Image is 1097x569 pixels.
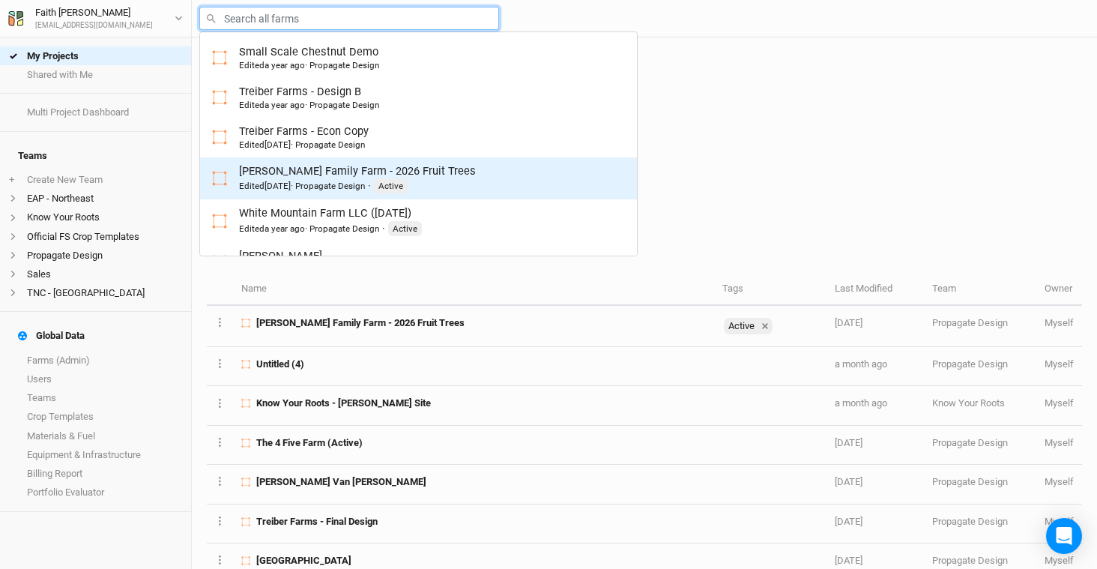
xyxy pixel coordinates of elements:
div: menu-options [199,31,638,256]
span: Treiber Farms - Final Design [256,515,378,529]
a: Rudolph Family Farm - 2026 Fruit Trees [200,157,637,200]
td: Propagate Design [924,505,1036,544]
span: faith@propagateag.com [1045,358,1074,370]
span: faith@propagateag.com [1045,516,1074,527]
button: Faith [PERSON_NAME][EMAIL_ADDRESS][DOMAIN_NAME] [7,4,184,31]
a: Treiber Farms - Design B [200,78,637,118]
a: Treiber Farms - Econ Copy [200,118,637,157]
span: Jul 12, 2024 1:32 PM [265,223,305,234]
a: Treiber Farms - Econ CopyEdited[DATE]· Propagate Design [212,124,625,151]
div: · Propagate Design [239,99,379,111]
span: faith@propagateag.com [1045,317,1074,328]
a: Fred Heron [200,242,637,282]
th: Tags [714,274,826,306]
span: Featherbed Lane Farm [256,554,351,568]
a: [PERSON_NAME] Family Farm - 2026 Fruit TreesEdited[DATE]· Propagate Design·Active [212,163,625,194]
a: Small Scale Chestnut Demo [200,38,637,78]
td: Propagate Design [924,426,1036,465]
td: Know Your Roots [924,386,1036,425]
span: Oct 6, 2025 10:57 AM [835,317,862,328]
div: · Propagate Design [239,59,379,71]
span: faith@propagateag.com [1045,397,1074,409]
div: White Mountain Farm LLC ([DATE]) [239,205,422,236]
td: Propagate Design [924,306,1036,347]
span: Sep 30, 2024 11:39 AM [265,100,305,110]
span: Rebecca Van de Sande [256,475,426,489]
div: Open Intercom Messenger [1046,518,1082,554]
span: Edited [239,139,291,150]
th: Team [924,274,1036,306]
span: Edited [239,181,291,191]
div: Treiber Farms - Econ Copy [239,124,369,151]
span: Feb 24, 2025 10:48 AM [835,516,862,527]
div: Treiber Farms - Design B [239,84,379,112]
div: Faith [PERSON_NAME] [35,5,153,20]
span: · [368,178,371,193]
a: Treiber Farms - Design BEditeda year ago· Propagate Design [212,84,625,112]
span: + [9,174,14,186]
td: Propagate Design [924,347,1036,386]
th: Owner [1036,274,1082,306]
span: May 22, 2025 1:25 PM [835,437,862,448]
span: Edited [239,60,305,70]
h1: My Projects [215,73,1082,97]
a: [PERSON_NAME]Edited[DATE] [212,248,625,276]
span: Edited [239,223,305,234]
div: Active [388,221,422,236]
span: May 8, 2024 2:18 PM [265,60,305,70]
div: Active [374,178,408,193]
div: [EMAIL_ADDRESS][DOMAIN_NAME] [35,20,153,31]
div: Global Data [18,330,85,342]
div: Active [724,318,773,334]
span: Rudolph Family Farm - 2026 Fruit Trees [256,316,465,330]
div: [PERSON_NAME] Family Farm - 2026 Fruit Trees [239,163,476,194]
h4: Teams [9,141,182,171]
span: Aug 26, 2025 11:40 AM [835,397,887,409]
a: White Mountain Farm LLC (7-12-24) [200,199,637,242]
span: faith@propagateag.com [1045,555,1074,566]
div: · Propagate Design [239,223,379,235]
a: White Mountain Farm LLC ([DATE])Editeda year ago· Propagate Design·Active [212,205,625,236]
div: [PERSON_NAME] [239,248,322,276]
td: Propagate Design [924,465,1036,504]
span: · [382,221,385,236]
span: Know Your Roots - Dryden Site [256,397,431,410]
input: Search all farms [199,7,499,30]
span: Dec 9, 2024 2:45 PM [265,139,291,150]
div: · Propagate Design [239,139,365,151]
div: Small Scale Chestnut Demo [239,44,379,72]
div: · Propagate Design [239,180,365,192]
a: Small Scale Chestnut DemoEditeda year ago· Propagate Design [212,44,625,72]
span: Feb 13, 2025 3:43 PM [835,555,862,566]
th: Name [233,274,714,306]
span: faith@propagateag.com [1045,437,1074,448]
span: Sep 8, 2025 12:07 PM [835,358,887,370]
span: Edited [239,100,305,110]
span: Mar 17, 2025 2:13 PM [835,476,862,487]
span: Sep 22, 2025 2:11 PM [265,181,291,191]
span: faith@propagateag.com [1045,476,1074,487]
th: Last Modified [826,274,924,306]
span: Untitled (4) [256,358,304,371]
div: Active [724,318,758,334]
span: The 4 Five Farm (Active) [256,436,363,450]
